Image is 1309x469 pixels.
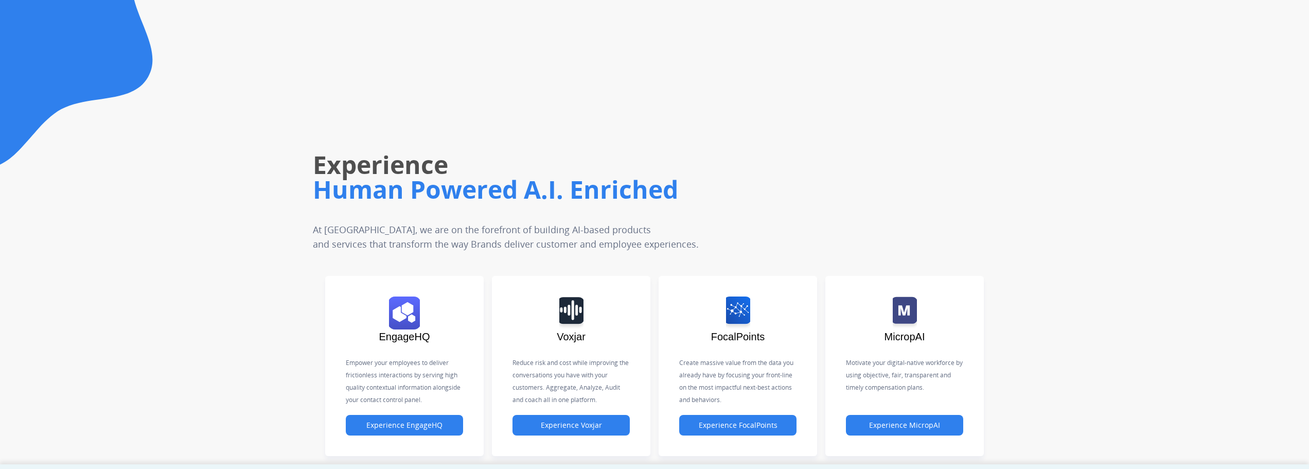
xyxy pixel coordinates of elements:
h1: Human Powered A.I. Enriched [313,173,911,206]
button: Experience MicropAI [846,415,963,436]
span: FocalPoints [711,331,765,342]
a: Experience Voxjar [512,421,630,430]
button: Experience EngageHQ [346,415,463,436]
span: MicropAI [885,331,925,342]
p: Reduce risk and cost while improving the conversations you have with your customers. Aggregate, A... [512,357,630,406]
button: Experience FocalPoints [679,415,797,436]
img: logo [893,297,917,329]
p: At [GEOGRAPHIC_DATA], we are on the forefront of building AI-based products and services that tra... [313,222,845,251]
img: logo [389,297,420,329]
a: Experience FocalPoints [679,421,797,430]
button: Experience Voxjar [512,415,630,436]
img: logo [726,297,750,329]
a: Experience MicropAI [846,421,963,430]
img: logo [559,297,583,329]
span: EngageHQ [379,331,430,342]
h1: Experience [313,148,911,181]
a: Experience EngageHQ [346,421,463,430]
p: Empower your employees to deliver frictionless interactions by serving high quality contextual in... [346,357,463,406]
p: Create massive value from the data you already have by focusing your front-line on the most impac... [679,357,797,406]
p: Motivate your digital-native workforce by using objective, fair, transparent and timely compensat... [846,357,963,394]
span: Voxjar [557,331,586,342]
